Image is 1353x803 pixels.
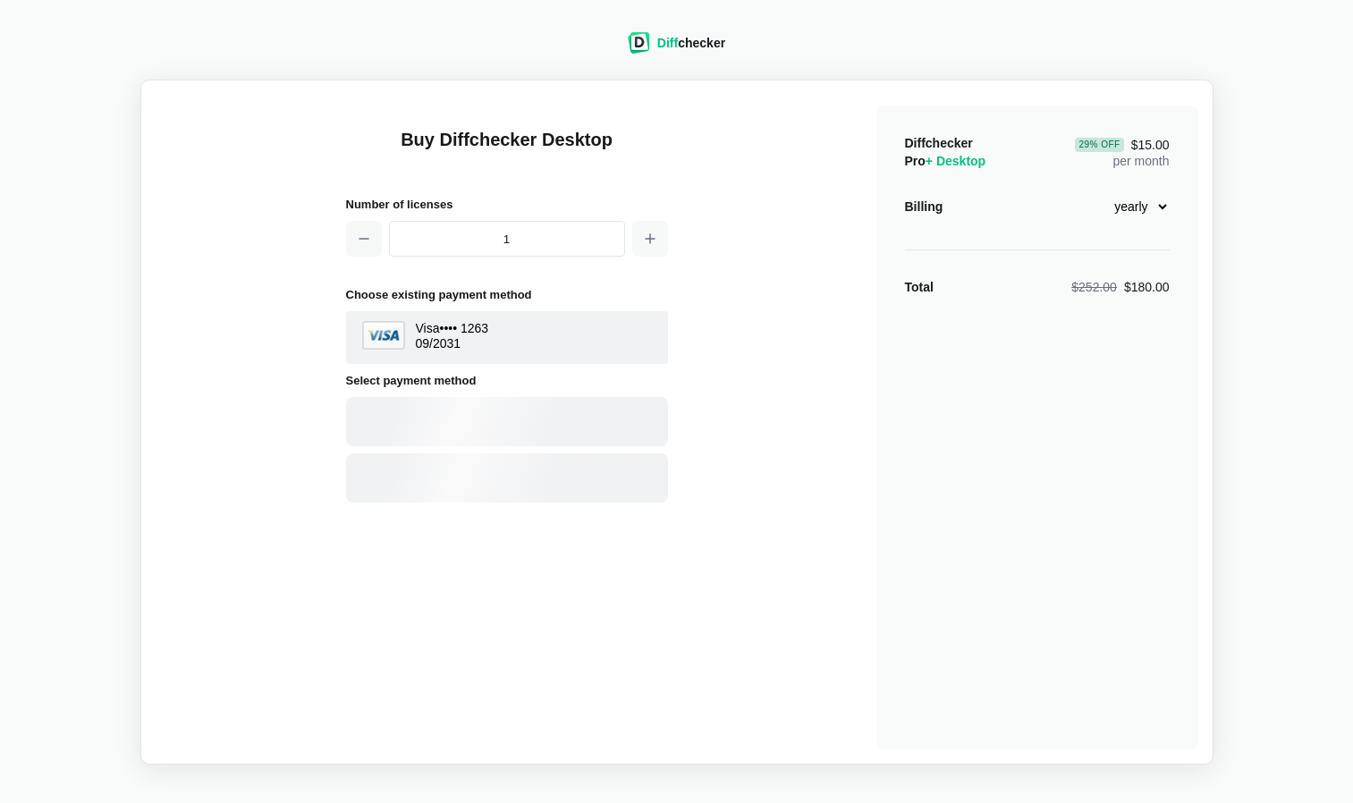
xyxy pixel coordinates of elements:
[628,32,650,54] img: Diffchecker logo
[346,311,668,364] button: Visa LogoVisa•••• 126309/2031
[657,36,678,50] span: Diff
[1075,134,1169,170] div: per month
[1075,138,1169,152] span: $15.00
[389,221,625,257] input: 1
[1071,280,1117,294] span: $252.00
[657,34,725,52] div: checker
[346,195,668,214] h2: Number of licenses
[346,127,668,173] h1: Buy Diffchecker Desktop
[905,198,943,216] div: Billing
[346,285,668,304] h2: Choose existing payment method
[1071,278,1169,296] div: $180.00
[1075,138,1123,152] div: 29 % Off
[628,42,725,56] a: Diffchecker logoDiffchecker
[905,154,986,168] span: Pro
[362,321,405,351] img: Visa Logo
[926,154,985,168] span: + Desktop
[416,321,489,355] div: Visa •••• 1263 09 / 2031
[905,136,973,150] span: Diffchecker
[346,371,668,390] h2: Select payment method
[905,280,934,294] strong: Total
